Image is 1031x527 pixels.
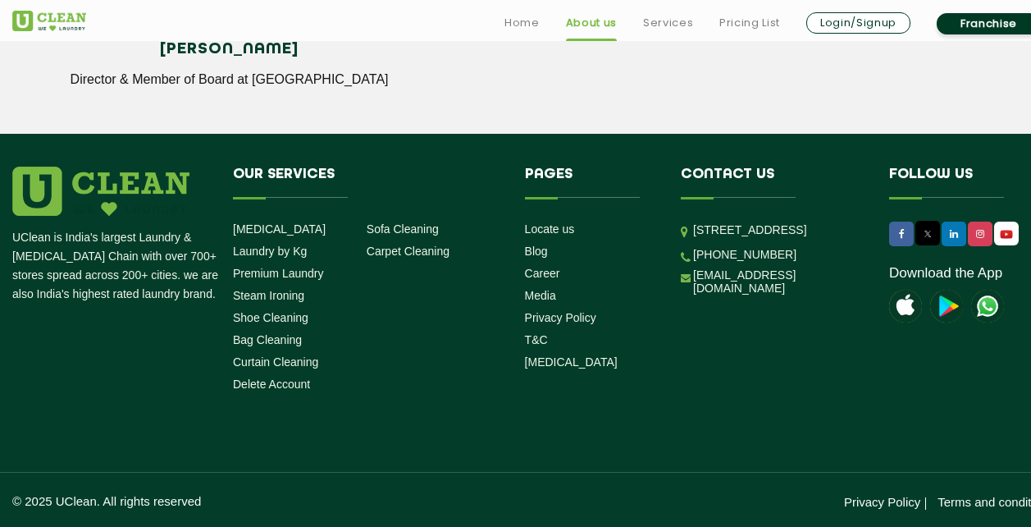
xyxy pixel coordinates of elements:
[233,222,326,236] a: [MEDICAL_DATA]
[12,11,86,31] img: UClean Laundry and Dry Cleaning
[525,333,548,346] a: T&C
[37,72,422,87] p: Director & Member of Board at [GEOGRAPHIC_DATA]
[367,222,439,236] a: Sofa Cleaning
[233,378,310,391] a: Delete Account
[233,167,500,198] h4: Our Services
[233,245,307,258] a: Laundry by Kg
[566,13,617,33] a: About us
[504,13,540,33] a: Home
[693,221,864,240] p: [STREET_ADDRESS]
[233,267,324,280] a: Premium Laundry
[693,248,796,261] a: [PHONE_NUMBER]
[996,226,1017,243] img: UClean Laundry and Dry Cleaning
[525,311,596,324] a: Privacy Policy
[844,495,920,509] a: Privacy Policy
[12,228,221,304] p: UClean is India's largest Laundry & [MEDICAL_DATA] Chain with over 700+ stores spread across 200+...
[525,245,548,258] a: Blog
[525,267,560,280] a: Career
[233,355,318,369] a: Curtain Cleaning
[367,245,449,258] a: Carpet Cleaning
[525,167,657,198] h4: Pages
[12,494,533,508] p: © 2025 UClean. All rights reserved
[525,289,556,302] a: Media
[525,222,575,236] a: Locate us
[233,289,304,302] a: Steam Ironing
[681,167,864,198] h4: Contact us
[12,167,189,216] img: logo.png
[37,40,422,58] h4: [PERSON_NAME]
[233,333,302,346] a: Bag Cleaning
[930,290,963,323] img: playstoreicon.png
[719,13,780,33] a: Pricing List
[693,268,864,295] a: [EMAIL_ADDRESS][DOMAIN_NAME]
[643,13,693,33] a: Services
[806,12,910,34] a: Login/Signup
[525,355,618,369] a: [MEDICAL_DATA]
[889,290,922,323] img: apple-icon.png
[971,290,1004,323] img: UClean Laundry and Dry Cleaning
[233,311,308,324] a: Shoe Cleaning
[889,265,1002,282] a: Download the App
